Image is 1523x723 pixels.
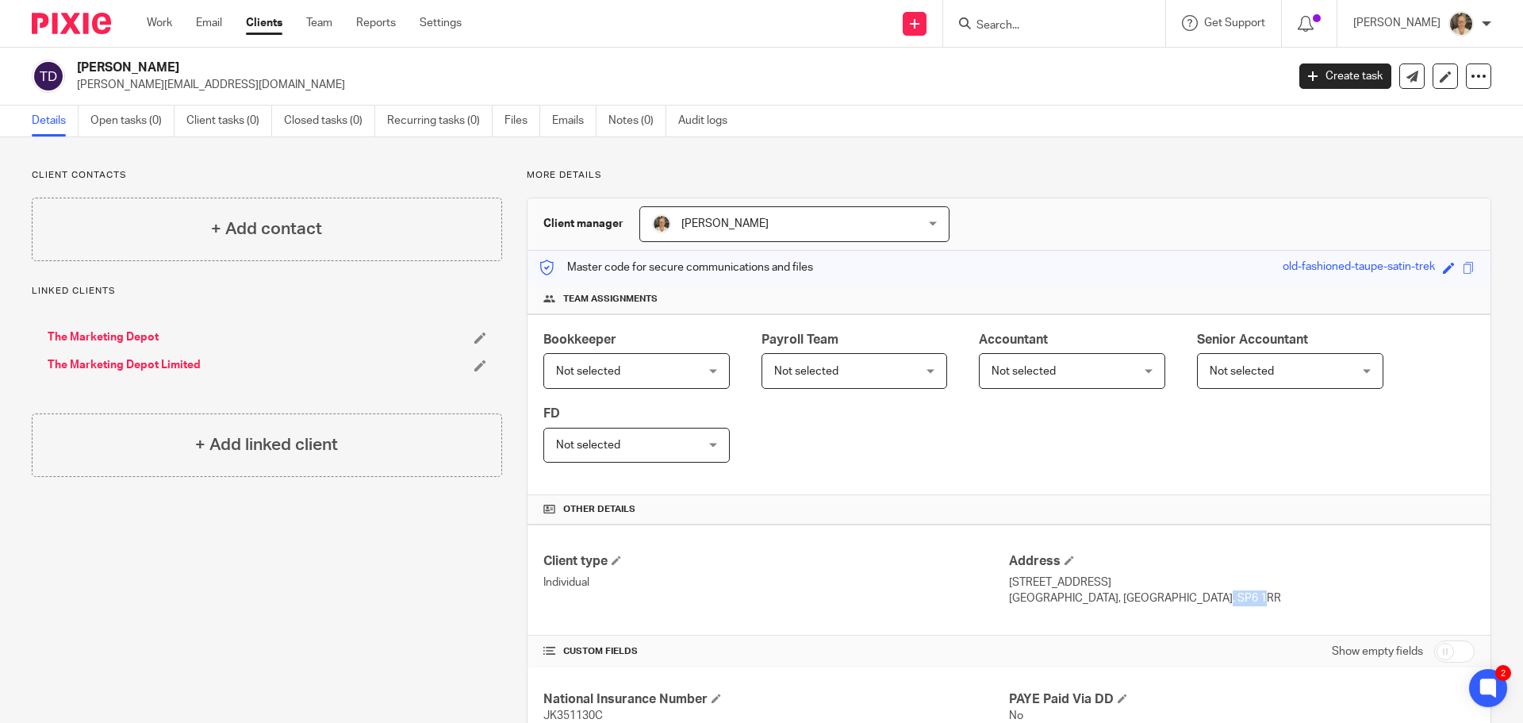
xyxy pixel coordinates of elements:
h4: Client type [543,553,1009,570]
img: Pixie [32,13,111,34]
span: Not selected [774,366,838,377]
h3: Client manager [543,216,623,232]
span: Team assignments [563,293,658,306]
span: Other details [563,503,635,516]
label: Show empty fields [1332,644,1423,660]
span: Accountant [979,333,1048,346]
h4: National Insurance Number [543,691,1009,708]
p: Linked clients [32,285,502,298]
span: Not selected [556,366,620,377]
a: Client tasks (0) [186,106,272,137]
span: No [1009,710,1023,721]
span: JK351130C [543,710,603,721]
span: [PERSON_NAME] [681,218,769,229]
a: Open tasks (0) [90,106,175,137]
span: Not selected [1210,366,1274,377]
a: Email [196,15,222,31]
h4: + Add contact [211,217,322,241]
span: Senior Accountant [1197,333,1308,346]
span: Not selected [992,366,1056,377]
span: Bookkeeper [543,333,616,346]
a: The Marketing Depot Limited [48,357,201,373]
img: svg%3E [32,60,65,93]
a: Recurring tasks (0) [387,106,493,137]
p: [STREET_ADDRESS] [1009,575,1475,590]
a: Reports [356,15,396,31]
a: Details [32,106,79,137]
a: Audit logs [678,106,739,137]
span: Not selected [556,440,620,451]
p: [PERSON_NAME][EMAIL_ADDRESS][DOMAIN_NAME] [77,77,1276,93]
a: Notes (0) [608,106,666,137]
img: Pete%20with%20glasses.jpg [652,214,671,233]
h4: PAYE Paid Via DD [1009,691,1475,708]
p: [GEOGRAPHIC_DATA], [GEOGRAPHIC_DATA], SP6 1RR [1009,590,1475,606]
a: Files [504,106,540,137]
p: [PERSON_NAME] [1353,15,1441,31]
p: More details [527,169,1491,182]
div: old-fashioned-taupe-satin-trek [1283,259,1435,277]
div: 2 [1495,665,1511,681]
span: Get Support [1204,17,1265,29]
h4: + Add linked client [195,433,338,457]
a: Emails [552,106,597,137]
a: Clients [246,15,282,31]
a: Create task [1299,63,1391,89]
p: Master code for secure communications and files [539,260,813,275]
a: Work [147,15,172,31]
h4: CUSTOM FIELDS [543,645,1009,658]
p: Individual [543,575,1009,590]
a: Team [306,15,332,31]
input: Search [975,19,1118,33]
a: Settings [420,15,462,31]
img: Pete%20with%20glasses.jpg [1448,11,1474,37]
a: The Marketing Depot [48,329,159,345]
h4: Address [1009,553,1475,570]
span: Payroll Team [761,333,838,346]
h2: [PERSON_NAME] [77,60,1036,76]
a: Closed tasks (0) [284,106,375,137]
p: Client contacts [32,169,502,182]
span: FD [543,407,560,420]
